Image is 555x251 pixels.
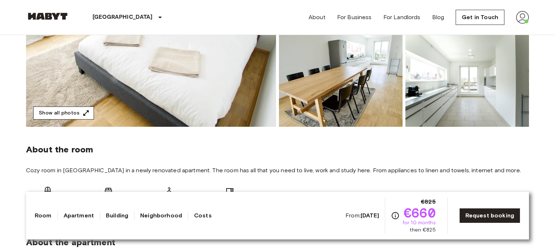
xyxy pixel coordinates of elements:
[64,211,94,220] a: Apartment
[383,13,421,22] a: For Landlords
[26,144,529,155] span: About the room
[26,13,69,20] img: Habyt
[35,211,52,220] a: Room
[92,13,153,22] p: [GEOGRAPHIC_DATA]
[309,13,326,22] a: About
[432,13,444,22] a: Blog
[33,107,94,120] button: Show all photos
[421,198,436,206] span: €825
[456,10,504,25] a: Get in Touch
[337,13,372,22] a: For Business
[26,166,529,174] span: Cozy room in [GEOGRAPHIC_DATA] in a newly renovated apartment. The room has all that you need to ...
[26,237,115,248] span: About the apartment
[279,32,403,127] img: Picture of unit DE-01-012-001-03H
[361,212,379,219] b: [DATE]
[391,211,400,220] svg: Check cost overview for full price breakdown. Please note that discounts apply to new joiners onl...
[410,226,435,234] span: then €825
[516,11,529,24] img: avatar
[345,212,379,220] span: From:
[106,211,128,220] a: Building
[403,219,436,226] span: for 10 months
[405,32,529,127] img: Picture of unit DE-01-012-001-03H
[194,211,212,220] a: Costs
[404,206,436,219] span: €660
[459,208,520,223] a: Request booking
[140,211,182,220] a: Neighborhood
